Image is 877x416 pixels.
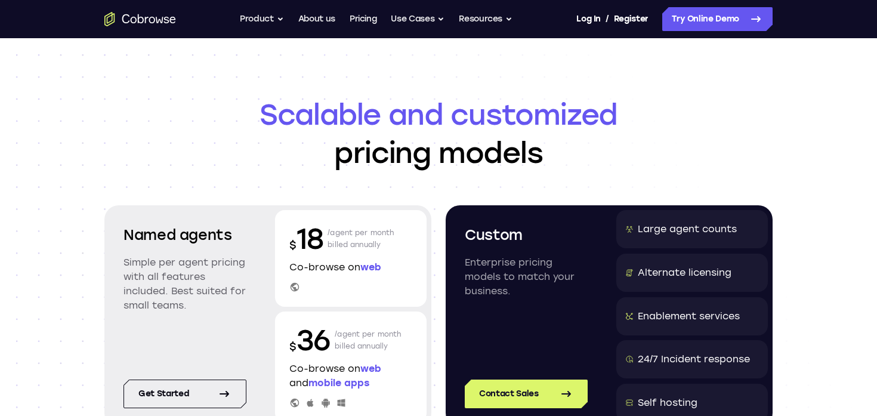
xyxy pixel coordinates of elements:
a: Log In [576,7,600,31]
h1: pricing models [104,95,773,172]
div: 24/7 Incident response [638,352,750,366]
p: 18 [289,220,323,258]
p: /agent per month billed annually [335,321,402,359]
a: Try Online Demo [662,7,773,31]
p: 36 [289,321,330,359]
span: / [606,12,609,26]
a: Go to the home page [104,12,176,26]
div: Enablement services [638,309,740,323]
span: $ [289,239,297,252]
div: Large agent counts [638,222,737,236]
a: Contact Sales [465,380,588,408]
a: Register [614,7,649,31]
p: Co-browse on [289,260,412,275]
p: Enterprise pricing models to match your business. [465,255,588,298]
span: web [360,363,381,374]
p: Co-browse on and [289,362,412,390]
a: About us [298,7,335,31]
div: Alternate licensing [638,266,731,280]
span: mobile apps [308,377,369,389]
a: Get started [123,380,246,408]
button: Resources [459,7,512,31]
p: /agent per month billed annually [328,220,394,258]
p: Simple per agent pricing with all features included. Best suited for small teams. [123,255,246,313]
h2: Custom [465,224,588,246]
button: Product [240,7,284,31]
h2: Named agents [123,224,246,246]
a: Pricing [350,7,377,31]
span: Scalable and customized [104,95,773,134]
div: Self hosting [638,396,697,410]
span: $ [289,340,297,353]
button: Use Cases [391,7,444,31]
span: web [360,261,381,273]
